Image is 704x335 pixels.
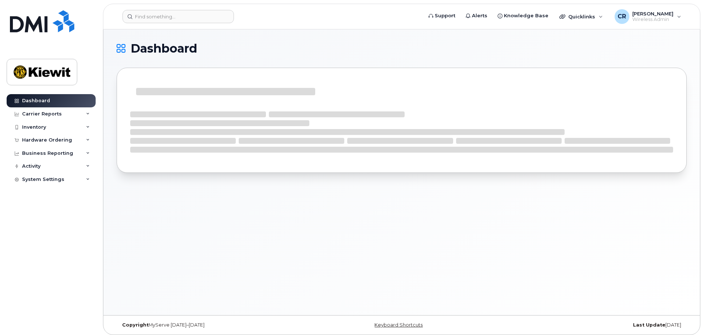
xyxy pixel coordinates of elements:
span: Dashboard [131,43,197,54]
strong: Last Update [633,322,665,328]
a: Keyboard Shortcuts [374,322,423,328]
div: MyServe [DATE]–[DATE] [117,322,307,328]
strong: Copyright [122,322,149,328]
div: [DATE] [497,322,687,328]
